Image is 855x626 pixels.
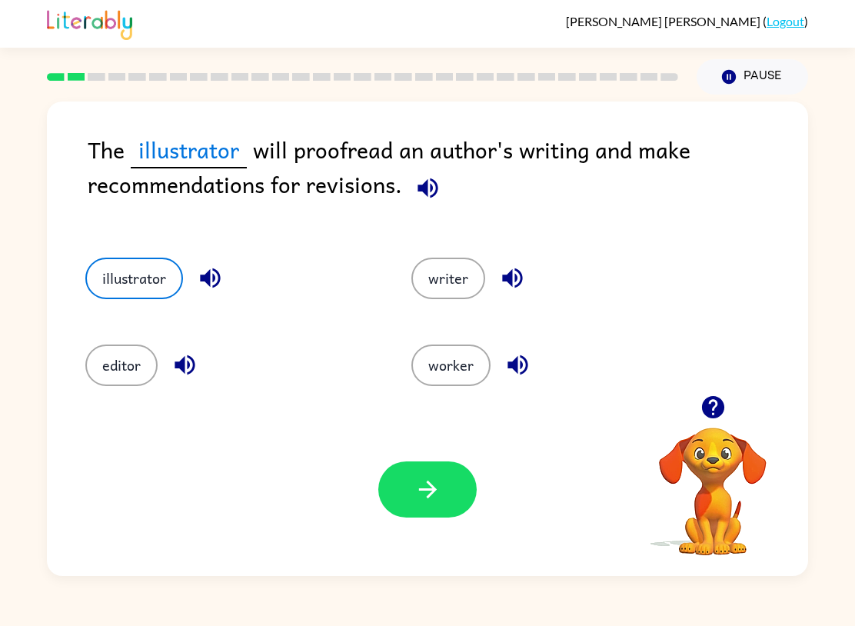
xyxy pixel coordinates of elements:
span: illustrator [131,132,247,168]
button: Pause [697,59,808,95]
a: Logout [767,14,804,28]
span: [PERSON_NAME] [PERSON_NAME] [566,14,763,28]
img: Literably [47,6,132,40]
button: writer [411,258,485,299]
div: The will proofread an author's writing and make recommendations for revisions. [88,132,808,227]
button: worker [411,345,491,386]
button: editor [85,345,158,386]
button: illustrator [85,258,183,299]
div: ( ) [566,14,808,28]
video: Your browser must support playing .mp4 files to use Literably. Please try using another browser. [636,404,790,558]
